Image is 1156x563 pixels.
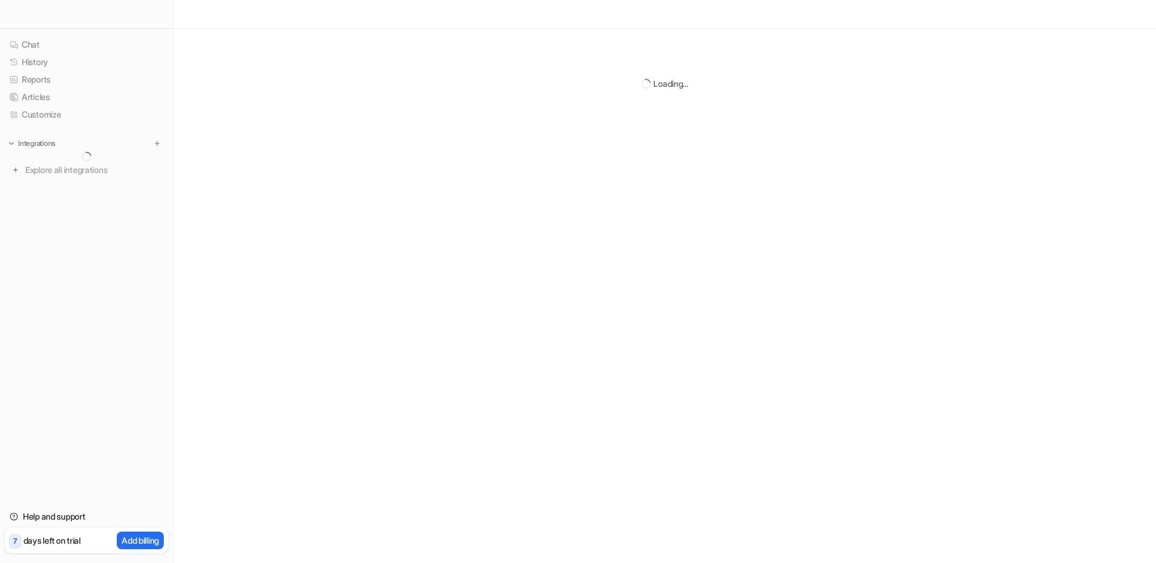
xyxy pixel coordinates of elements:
[18,139,55,148] p: Integrations
[5,71,168,88] a: Reports
[23,534,81,547] p: days left on trial
[5,54,168,71] a: History
[117,532,164,549] button: Add billing
[13,536,17,547] p: 7
[5,508,168,525] a: Help and support
[5,89,168,105] a: Articles
[7,139,16,148] img: expand menu
[5,106,168,123] a: Customize
[653,77,688,90] div: Loading...
[5,36,168,53] a: Chat
[5,137,59,149] button: Integrations
[10,164,22,176] img: explore all integrations
[122,534,159,547] p: Add billing
[153,139,161,148] img: menu_add.svg
[25,160,163,180] span: Explore all integrations
[5,162,168,178] a: Explore all integrations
